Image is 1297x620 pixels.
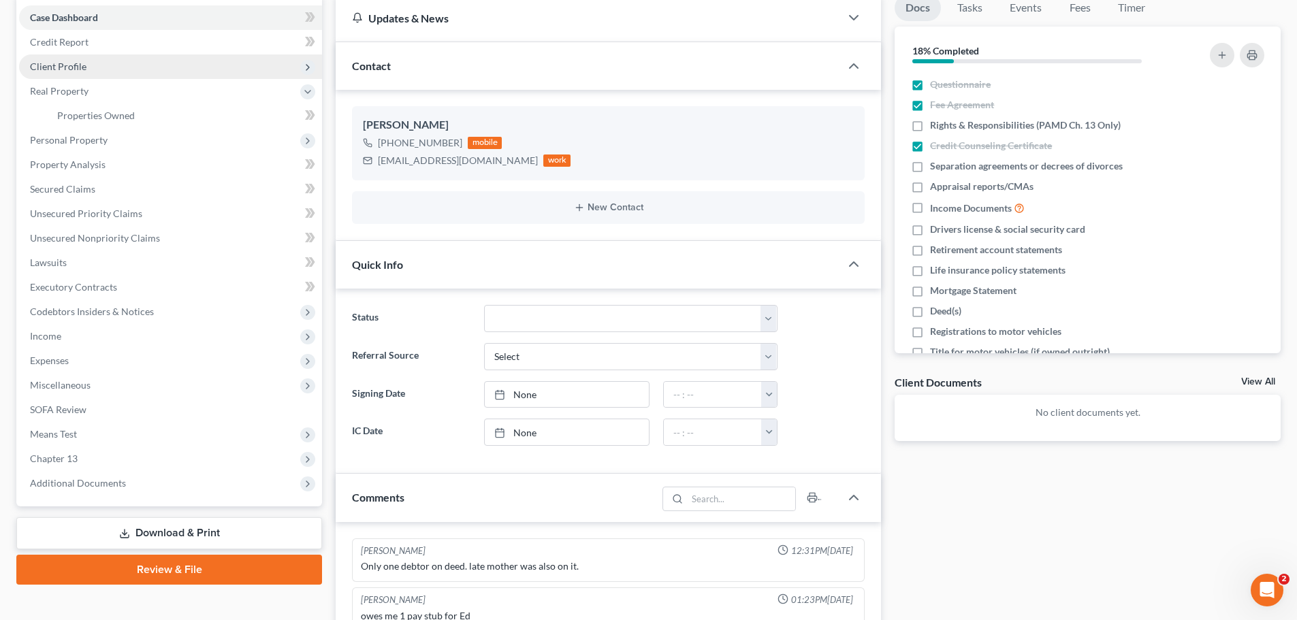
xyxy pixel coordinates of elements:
[19,250,322,275] a: Lawsuits
[345,305,477,332] label: Status
[30,232,160,244] span: Unsecured Nonpriority Claims
[378,154,538,167] div: [EMAIL_ADDRESS][DOMAIN_NAME]
[361,559,856,573] div: Only one debtor on deed. late mother was also on it.
[1241,377,1275,387] a: View All
[30,36,89,48] span: Credit Report
[16,517,322,549] a: Download & Print
[363,117,854,133] div: [PERSON_NAME]
[30,330,61,342] span: Income
[30,12,98,23] span: Case Dashboard
[361,544,426,557] div: [PERSON_NAME]
[930,263,1066,277] span: Life insurance policy statements
[16,555,322,585] a: Review & File
[930,159,1123,173] span: Separation agreements or decrees of divorces
[30,379,91,391] span: Miscellaneous
[930,98,994,112] span: Fee Agreement
[930,201,1012,215] span: Income Documents
[688,487,796,510] input: Search...
[485,419,649,445] a: None
[930,345,1110,359] span: Title for motor vehicles (if owned outright)
[19,201,322,226] a: Unsecured Priority Claims
[352,11,824,25] div: Updates & News
[930,78,991,91] span: Questionnaire
[30,208,142,219] span: Unsecured Priority Claims
[46,103,322,128] a: Properties Owned
[30,404,86,415] span: SOFA Review
[57,110,135,121] span: Properties Owned
[352,258,403,271] span: Quick Info
[930,180,1034,193] span: Appraisal reports/CMAs
[361,593,426,606] div: [PERSON_NAME]
[378,136,462,150] div: [PHONE_NUMBER]
[19,226,322,250] a: Unsecured Nonpriority Claims
[930,139,1052,152] span: Credit Counseling Certificate
[19,5,322,30] a: Case Dashboard
[30,257,67,268] span: Lawsuits
[30,355,69,366] span: Expenses
[30,134,108,146] span: Personal Property
[19,275,322,299] a: Executory Contracts
[1279,574,1290,585] span: 2
[930,284,1016,297] span: Mortgage Statement
[19,397,322,422] a: SOFA Review
[930,243,1062,257] span: Retirement account statements
[30,453,78,464] span: Chapter 13
[543,154,571,167] div: work
[19,30,322,54] a: Credit Report
[930,325,1061,338] span: Registrations to motor vehicles
[485,382,649,408] a: None
[30,281,117,293] span: Executory Contracts
[791,544,853,557] span: 12:31PM[DATE]
[930,223,1085,236] span: Drivers license & social security card
[930,304,961,318] span: Deed(s)
[352,59,391,72] span: Contact
[664,419,762,445] input: -- : --
[1251,574,1283,606] iframe: Intercom live chat
[895,375,982,389] div: Client Documents
[468,137,502,149] div: mobile
[30,306,154,317] span: Codebtors Insiders & Notices
[19,152,322,177] a: Property Analysis
[906,406,1270,419] p: No client documents yet.
[791,593,853,606] span: 01:23PM[DATE]
[30,428,77,440] span: Means Test
[30,61,86,72] span: Client Profile
[930,118,1121,132] span: Rights & Responsibilities (PAMD Ch. 13 Only)
[352,491,404,504] span: Comments
[30,477,126,489] span: Additional Documents
[30,85,89,97] span: Real Property
[363,202,854,213] button: New Contact
[664,382,762,408] input: -- : --
[345,381,477,408] label: Signing Date
[345,419,477,446] label: IC Date
[912,45,979,56] strong: 18% Completed
[30,159,106,170] span: Property Analysis
[345,343,477,370] label: Referral Source
[30,183,95,195] span: Secured Claims
[19,177,322,201] a: Secured Claims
